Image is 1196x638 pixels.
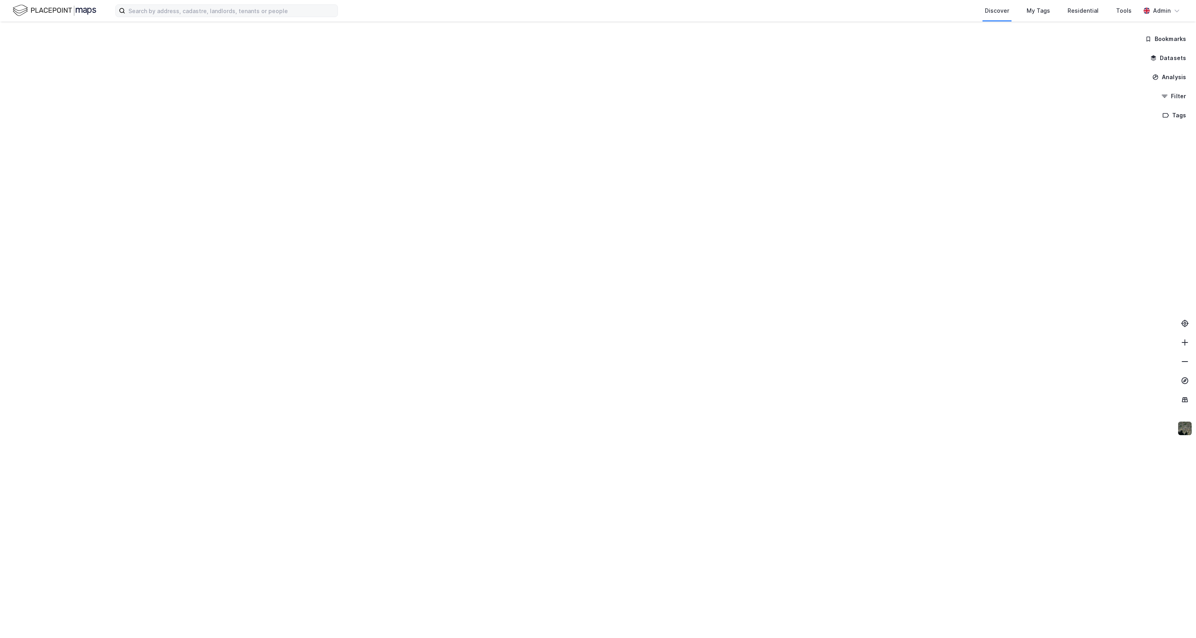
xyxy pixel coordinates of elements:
div: Tools [1116,6,1132,16]
div: Admin [1153,6,1171,16]
input: Search by address, cadastre, landlords, tenants or people [125,5,338,17]
iframe: Chat Widget [1156,600,1196,638]
div: Residential [1068,6,1099,16]
div: Discover [985,6,1009,16]
div: My Tags [1027,6,1050,16]
img: logo.f888ab2527a4732fd821a326f86c7f29.svg [13,4,96,18]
